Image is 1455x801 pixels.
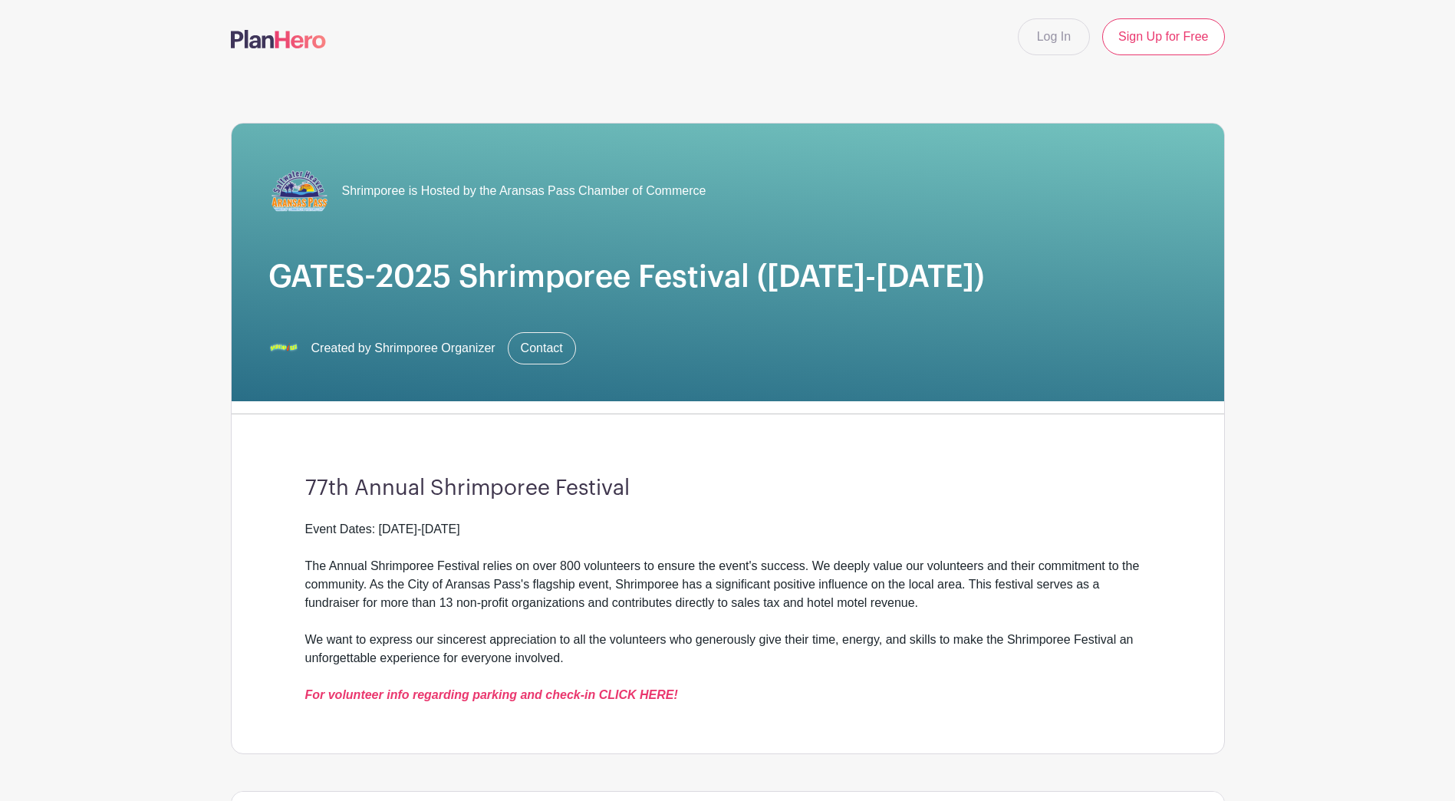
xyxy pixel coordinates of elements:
a: For volunteer info regarding parking and check-in CLICK HERE! [305,688,678,701]
img: APCOC%20Trimmed%20Logo.png [268,160,330,222]
span: Shrimporee is Hosted by the Aransas Pass Chamber of Commerce [342,182,706,200]
img: logo-507f7623f17ff9eddc593b1ce0a138ce2505c220e1c5a4e2b4648c50719b7d32.svg [231,30,326,48]
div: Event Dates: [DATE]-[DATE] The Annual Shrimporee Festival relies on over 800 volunteers to ensure... [305,520,1151,631]
a: Sign Up for Free [1102,18,1224,55]
a: Log In [1018,18,1090,55]
h3: 77th Annual Shrimporee Festival [305,476,1151,502]
img: Shrimporee%20Logo.png [268,333,299,364]
span: Created by Shrimporee Organizer [311,339,495,358]
div: We want to express our sincerest appreciation to all the volunteers who generously give their tim... [305,631,1151,704]
a: Contact [508,332,576,364]
h1: GATES-2025 Shrimporee Festival ([DATE]-[DATE]) [268,259,1187,295]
